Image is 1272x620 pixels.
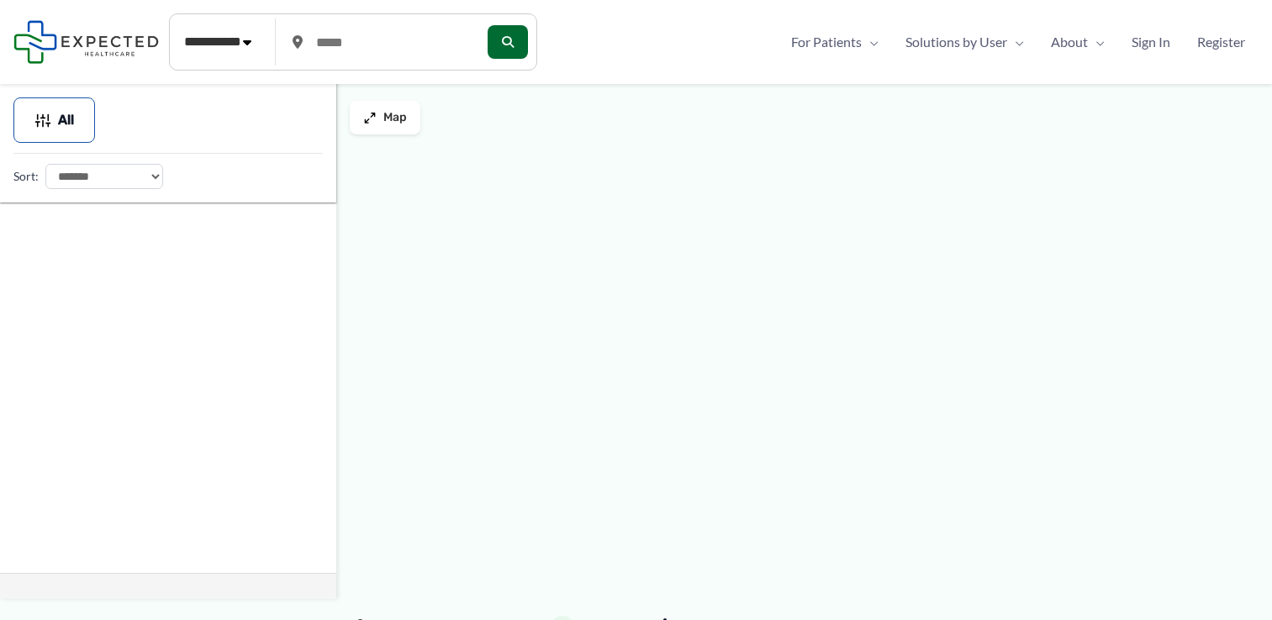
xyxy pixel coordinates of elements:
[13,97,95,143] button: All
[1037,29,1118,55] a: AboutMenu Toggle
[778,29,892,55] a: For PatientsMenu Toggle
[1184,29,1259,55] a: Register
[13,20,159,63] img: Expected Healthcare Logo - side, dark font, small
[791,29,862,55] span: For Patients
[383,111,407,125] span: Map
[892,29,1037,55] a: Solutions by UserMenu Toggle
[363,111,377,124] img: Maximize
[350,101,420,134] button: Map
[1051,29,1088,55] span: About
[1197,29,1245,55] span: Register
[58,114,74,126] span: All
[1118,29,1184,55] a: Sign In
[905,29,1007,55] span: Solutions by User
[1132,29,1170,55] span: Sign In
[862,29,879,55] span: Menu Toggle
[1007,29,1024,55] span: Menu Toggle
[13,166,39,187] label: Sort:
[1088,29,1105,55] span: Menu Toggle
[34,112,51,129] img: Filter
